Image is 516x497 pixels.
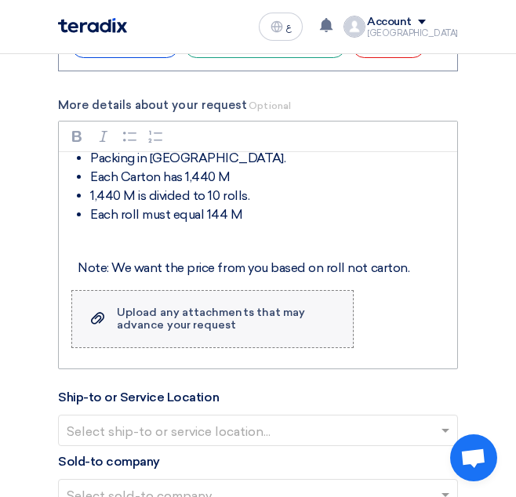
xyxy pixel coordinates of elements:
label: More details about your request [58,96,458,114]
button: ع [259,13,303,41]
li: 1,440 M is divided to 10 rolls. [90,187,449,205]
div: Upload any attachments that may advance your request [117,307,337,332]
img: profile_test.png [343,16,365,38]
li: Packing in [GEOGRAPHIC_DATA]. [90,149,449,168]
li: Each Carton has 1,440 M [90,168,449,187]
div: [GEOGRAPHIC_DATA] [367,29,458,38]
div: Open chat [450,434,497,481]
label: Sold-to company [58,452,160,471]
span: ع [286,21,292,32]
li: Each roll must equal 144 M [90,205,449,224]
img: Teradix logo [58,18,127,33]
div: Rich Text Editor, main [59,152,457,278]
div: Account [367,16,412,29]
p: Note: We want the price from you based on roll not carton. [78,259,449,278]
span: Optional [249,100,291,111]
label: Ship-to or Service Location [58,388,219,407]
